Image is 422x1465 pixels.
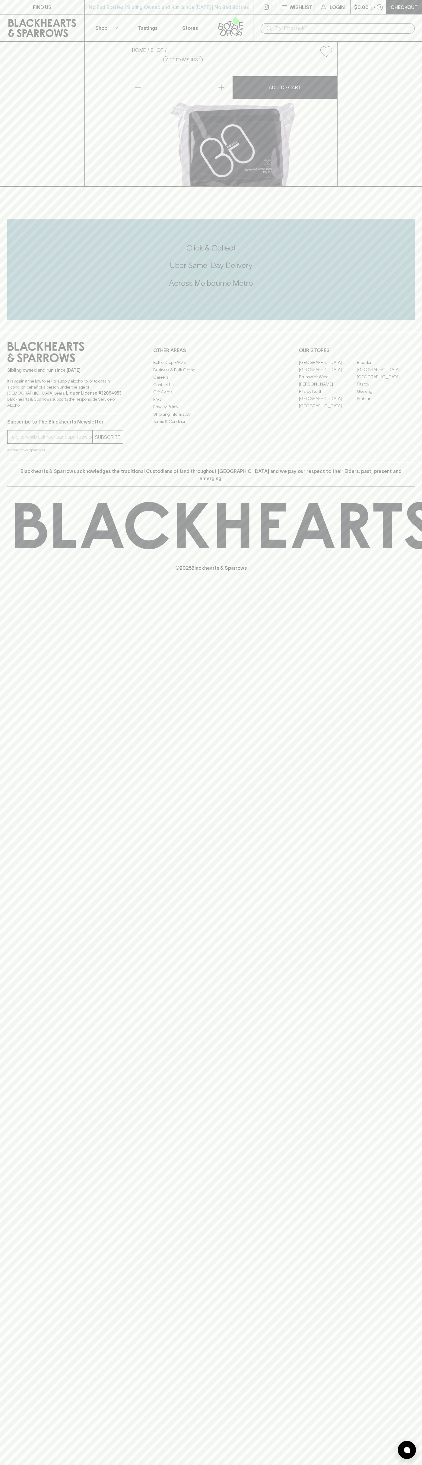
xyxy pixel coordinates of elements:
a: Geelong [357,388,415,395]
p: $0.00 [354,4,369,11]
a: [PERSON_NAME] [299,380,357,388]
a: [GEOGRAPHIC_DATA] [357,366,415,373]
p: It is against the law to sell or supply alcohol to, or to obtain alcohol on behalf of a person un... [7,378,123,408]
button: ADD TO CART [233,76,337,99]
p: ADD TO CART [269,84,301,91]
p: Blackhearts & Sparrows acknowledges the traditional Custodians of land throughout [GEOGRAPHIC_DAT... [12,468,410,482]
a: HOME [132,47,146,53]
p: OUR STORES [299,347,415,354]
a: Privacy Policy [153,403,269,411]
p: Sibling owned and run since [DATE] [7,367,123,373]
a: Gift Cards [153,389,269,396]
p: We will never spam you [7,447,123,453]
p: FIND US [33,4,52,11]
p: Subscribe to The Blackhearts Newsletter [7,418,123,425]
button: Shop [85,14,127,41]
a: Shipping Information [153,411,269,418]
button: Add to wishlist [163,56,203,63]
p: 0 [379,5,381,9]
a: [GEOGRAPHIC_DATA] [357,373,415,380]
p: Stores [182,24,198,32]
a: Stores [169,14,211,41]
h5: Click & Collect [7,243,415,253]
img: bubble-icon [404,1447,410,1453]
a: [GEOGRAPHIC_DATA] [299,395,357,402]
a: Brunswick West [299,373,357,380]
a: Braddon [357,359,415,366]
a: [GEOGRAPHIC_DATA] [299,366,357,373]
a: [GEOGRAPHIC_DATA] [299,359,357,366]
a: Fitzroy North [299,388,357,395]
p: Shop [95,24,107,32]
a: FAQ's [153,396,269,403]
p: Tastings [138,24,157,32]
h5: Across Melbourne Metro [7,278,415,288]
img: 34733.png [127,62,337,186]
p: OTHER AREAS [153,347,269,354]
button: Add to wishlist [318,44,335,59]
a: [GEOGRAPHIC_DATA] [299,402,357,409]
p: Checkout [391,4,418,11]
a: Careers [153,374,269,381]
a: Terms & Conditions [153,418,269,425]
h5: Uber Same-Day Delivery [7,260,415,270]
p: Wishlist [290,4,313,11]
input: Try "Pinot noir" [275,24,410,33]
a: Fitzroy [357,380,415,388]
a: Tastings [127,14,169,41]
a: Business & Bulk Gifting [153,366,269,373]
strong: Liquor License #32064953 [66,391,122,395]
p: SUBSCRIBE [95,433,120,441]
a: Bottle Drop FAQ's [153,359,269,366]
button: SUBSCRIBE [93,430,123,443]
a: SHOP [151,47,163,53]
a: Contact Us [153,381,269,388]
p: Login [330,4,345,11]
a: Prahran [357,395,415,402]
input: e.g. jane@blackheartsandsparrows.com.au [12,432,92,442]
div: Call to action block [7,219,415,320]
